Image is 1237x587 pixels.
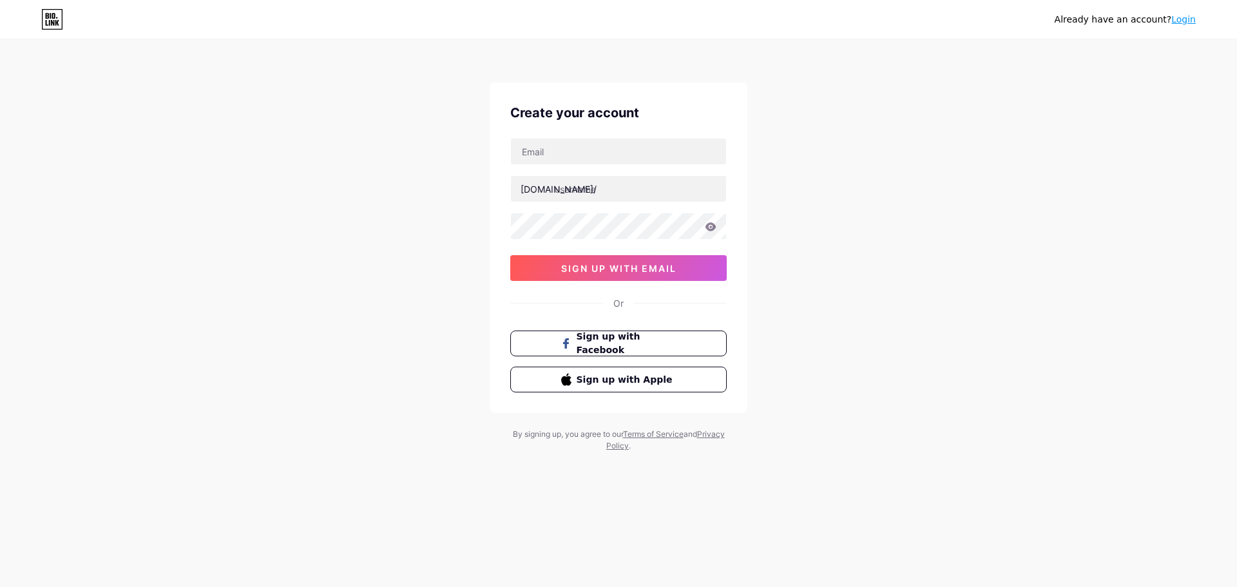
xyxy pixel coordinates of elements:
div: [DOMAIN_NAME]/ [521,182,597,196]
div: Already have an account? [1055,13,1196,26]
a: Terms of Service [623,429,684,439]
div: By signing up, you agree to our and . [509,428,728,452]
span: Sign up with Apple [577,373,676,387]
input: username [511,176,726,202]
span: Sign up with Facebook [577,330,676,357]
div: Create your account [510,103,727,122]
input: Email [511,139,726,164]
button: sign up with email [510,255,727,281]
span: sign up with email [561,263,676,274]
a: Login [1171,14,1196,24]
button: Sign up with Apple [510,367,727,392]
button: Sign up with Facebook [510,331,727,356]
div: Or [613,296,624,310]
